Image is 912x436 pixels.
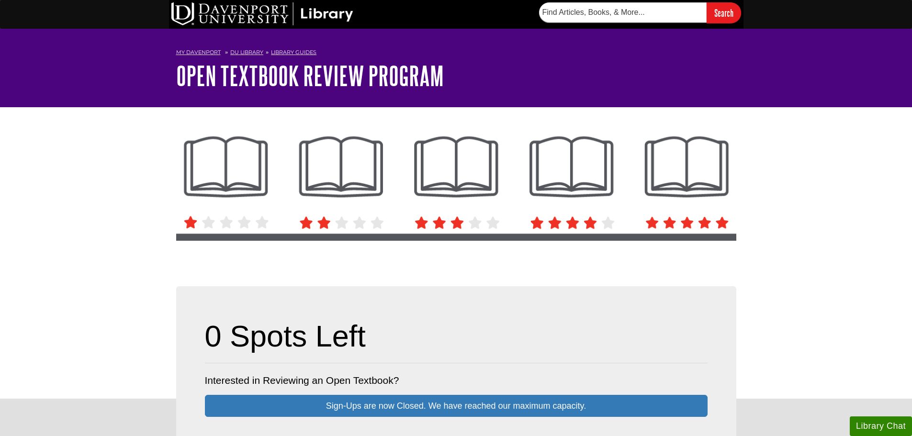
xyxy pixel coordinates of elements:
a: My Davenport [176,48,221,56]
h1: 0 Spots Left [205,319,708,353]
a: Library Guides [271,49,316,56]
a: DU Library [230,49,263,56]
input: Search [707,2,741,23]
input: Find Articles, Books, & More... [539,2,707,22]
a: Open Textbook Review Program [176,61,444,90]
nav: breadcrumb [176,46,736,61]
button: Library Chat [850,416,912,436]
a: Sign-Ups are now Closed. We have reached our maximum capacity. [205,395,708,417]
form: Searches DU Library's articles, books, and more [539,2,741,23]
img: DU Library [171,2,353,25]
p: Interested in Reviewing an Open Textbook? [205,373,708,388]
